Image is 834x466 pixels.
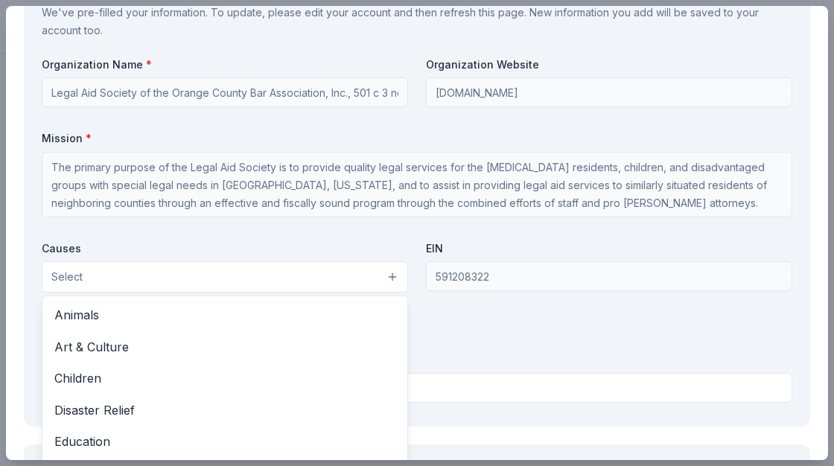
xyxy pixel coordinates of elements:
[54,432,395,451] span: Education
[54,400,395,420] span: Disaster Relief
[42,261,408,293] button: Select
[54,368,395,388] span: Children
[54,305,395,325] span: Animals
[54,337,395,357] span: Art & Culture
[51,268,83,286] span: Select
